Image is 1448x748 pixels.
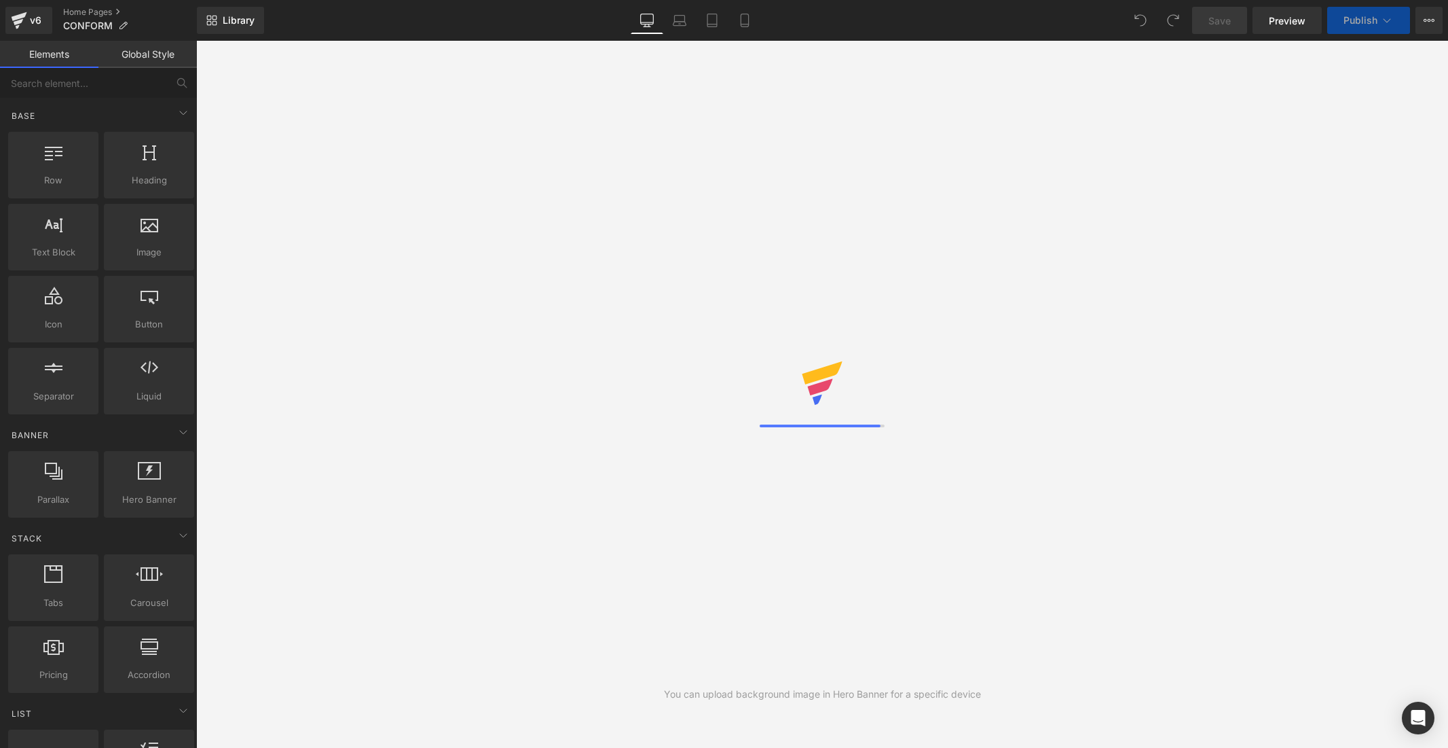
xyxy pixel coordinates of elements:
[108,493,190,507] span: Hero Banner
[1415,7,1443,34] button: More
[1402,702,1434,734] div: Open Intercom Messenger
[108,317,190,332] span: Button
[1343,15,1377,26] span: Publish
[12,596,94,610] span: Tabs
[12,493,94,507] span: Parallax
[12,389,94,404] span: Separator
[663,7,696,34] a: Laptop
[63,7,197,18] a: Home Pages
[12,668,94,682] span: Pricing
[1269,14,1305,28] span: Preview
[27,12,44,29] div: v6
[1327,7,1410,34] button: Publish
[696,7,728,34] a: Tablet
[223,14,255,26] span: Library
[63,20,113,31] span: CONFORM
[10,109,37,122] span: Base
[728,7,761,34] a: Mobile
[108,173,190,188] span: Heading
[108,245,190,260] span: Image
[10,707,33,720] span: List
[10,532,43,545] span: Stack
[10,429,50,442] span: Banner
[664,687,981,702] div: You can upload background image in Hero Banner for a specific device
[1159,7,1187,34] button: Redo
[108,596,190,610] span: Carousel
[1127,7,1154,34] button: Undo
[197,7,264,34] a: New Library
[12,173,94,188] span: Row
[108,389,190,404] span: Liquid
[98,41,197,68] a: Global Style
[12,317,94,332] span: Icon
[1252,7,1322,34] a: Preview
[1208,14,1231,28] span: Save
[5,7,52,34] a: v6
[631,7,663,34] a: Desktop
[108,668,190,682] span: Accordion
[12,245,94,260] span: Text Block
